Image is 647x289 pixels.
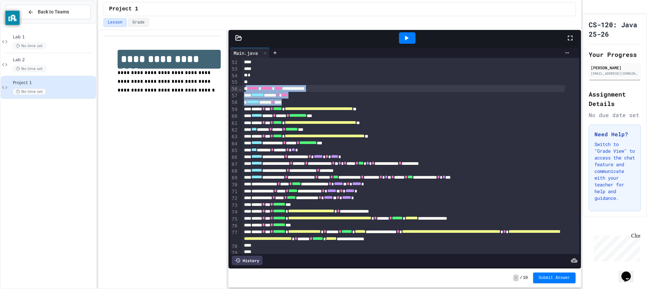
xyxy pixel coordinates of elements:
span: No time set [13,66,46,72]
div: 53 [230,66,239,73]
div: [EMAIL_ADDRESS][DOMAIN_NAME] [591,71,639,76]
div: 71 [230,188,239,195]
div: 57 [230,93,239,99]
div: 58 [230,99,239,106]
div: Main.java [230,49,261,57]
div: 75 [230,216,239,223]
div: 62 [230,127,239,134]
div: 60 [230,113,239,120]
span: - [513,275,518,281]
div: [PERSON_NAME] [591,65,639,71]
div: Main.java [230,48,270,58]
span: Submit Answer [538,275,570,281]
p: Switch to "Grade View" to access the chat feature and communicate with your teacher for help and ... [594,141,635,202]
div: 79 [230,250,239,257]
div: 55 [230,79,239,86]
span: Lab 2 [13,57,95,63]
button: Grade [128,18,149,27]
button: Lesson [103,18,127,27]
div: 64 [230,141,239,147]
span: Lab 1 [13,34,95,40]
div: 77 [230,229,239,243]
span: Project 1 [109,5,138,13]
h2: Your Progress [589,50,641,59]
span: No time set [13,43,46,49]
span: / [520,275,522,281]
div: 78 [230,243,239,250]
div: 52 [230,59,239,66]
div: Chat with us now!Close [3,3,47,43]
div: 73 [230,202,239,209]
h2: Assignment Details [589,89,641,108]
div: No due date set [589,111,641,119]
button: Back to Teams [6,5,91,19]
span: Project 1 [13,80,95,86]
span: Fold line [238,86,242,92]
div: 65 [230,147,239,154]
span: 10 [523,275,528,281]
h3: Need Help? [594,130,635,138]
div: 76 [230,223,239,229]
iframe: chat widget [591,233,640,261]
div: 66 [230,154,239,161]
div: 54 [230,73,239,79]
h1: CS-120: Java 25-26 [589,20,641,39]
div: 69 [230,175,239,181]
div: 63 [230,134,239,140]
span: No time set [13,88,46,95]
div: 56 [230,86,239,93]
iframe: chat widget [619,262,640,282]
div: 72 [230,195,239,202]
div: 74 [230,209,239,216]
div: 70 [230,182,239,188]
span: Back to Teams [38,8,69,15]
button: privacy banner [5,11,20,25]
div: History [232,256,263,265]
button: Submit Answer [533,273,576,283]
div: 68 [230,168,239,175]
div: 67 [230,161,239,168]
div: 59 [230,106,239,113]
div: 61 [230,120,239,127]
